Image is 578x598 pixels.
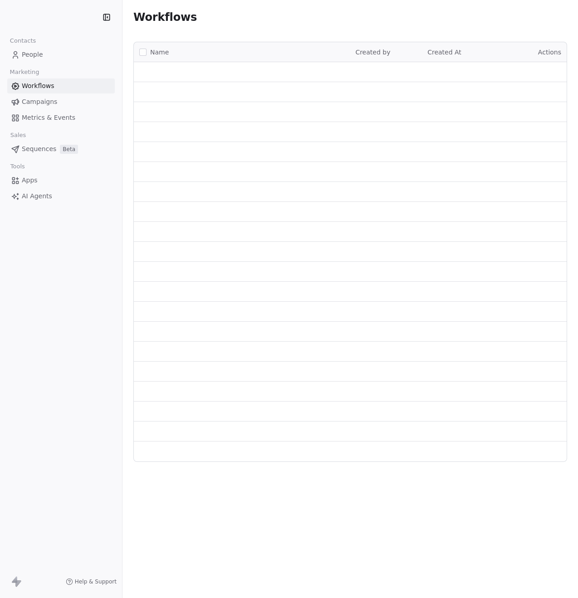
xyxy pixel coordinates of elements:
[66,578,117,585] a: Help & Support
[355,49,390,56] span: Created by
[133,11,197,24] span: Workflows
[150,48,169,57] span: Name
[22,113,75,123] span: Metrics & Events
[22,144,56,154] span: Sequences
[6,128,30,142] span: Sales
[22,191,52,201] span: AI Agents
[6,34,40,48] span: Contacts
[7,189,115,204] a: AI Agents
[75,578,117,585] span: Help & Support
[22,50,43,59] span: People
[427,49,461,56] span: Created At
[7,142,115,157] a: SequencesBeta
[7,47,115,62] a: People
[7,78,115,93] a: Workflows
[60,145,78,154] span: Beta
[6,65,43,79] span: Marketing
[7,110,115,125] a: Metrics & Events
[22,97,57,107] span: Campaigns
[22,176,38,185] span: Apps
[22,81,54,91] span: Workflows
[7,94,115,109] a: Campaigns
[6,160,29,173] span: Tools
[538,49,561,56] span: Actions
[7,173,115,188] a: Apps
